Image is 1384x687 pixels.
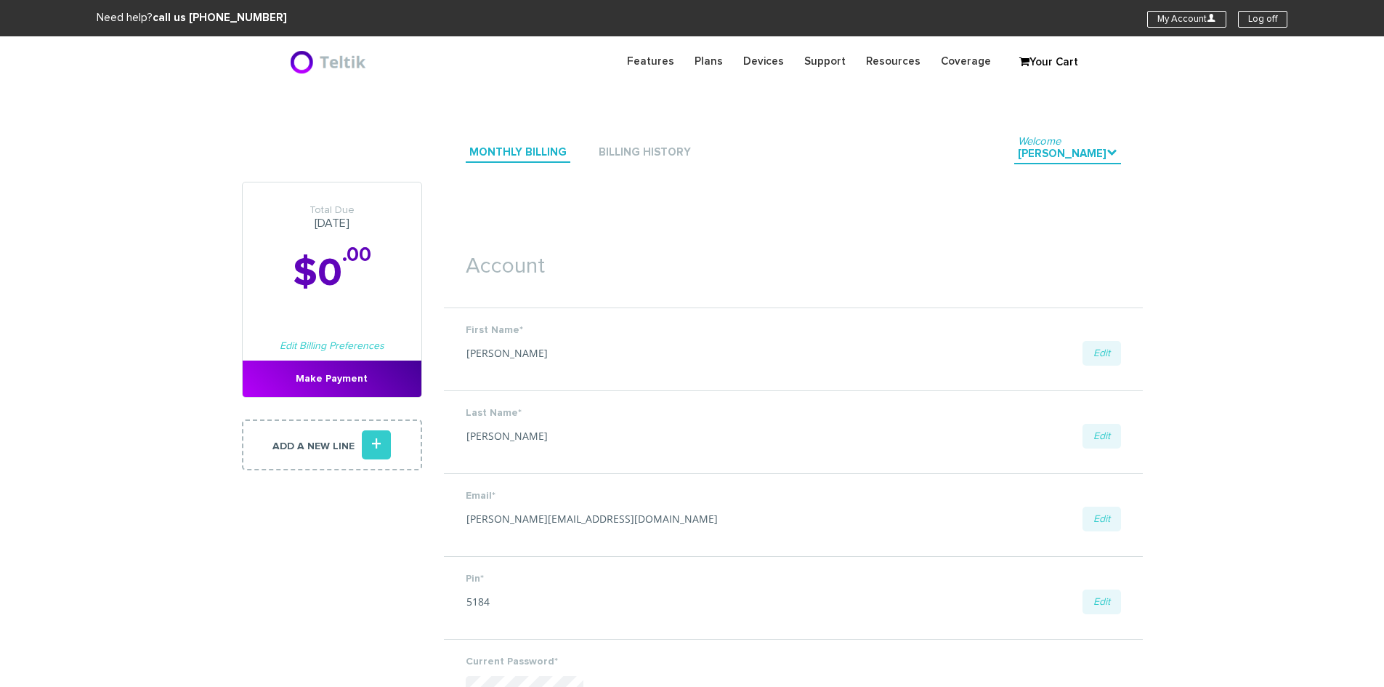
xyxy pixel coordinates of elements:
[466,654,1121,669] label: Current Password*
[733,47,794,76] a: Devices
[1014,145,1121,164] a: Welcome[PERSON_NAME].
[243,204,421,230] h3: [DATE]
[617,47,684,76] a: Features
[243,361,421,397] a: Make Payment
[1082,424,1121,449] a: Edit
[794,47,856,76] a: Support
[1147,11,1226,28] a: My AccountU
[466,406,1121,420] label: Last Name*
[931,47,1001,76] a: Coverage
[856,47,931,76] a: Resources
[243,204,421,217] span: Total Due
[466,489,1121,503] label: Email*
[243,252,421,295] h2: $0
[466,143,570,163] a: Monthly Billing
[1106,147,1117,158] i: .
[1207,13,1216,23] i: U
[1238,11,1287,28] a: Log off
[242,419,422,470] a: Add a new line+
[1018,136,1061,147] span: Welcome
[1082,341,1121,366] a: Edit
[362,430,391,459] i: +
[97,12,287,23] span: Need help?
[444,233,1143,286] h1: Account
[342,245,371,265] sup: .00
[153,12,287,23] strong: call us [PHONE_NUMBER]
[595,143,695,163] a: Billing History
[684,47,733,76] a: Plans
[1012,52,1085,73] a: Your Cart
[466,323,1121,337] label: First Name*
[280,341,384,351] a: Edit Billing Preferences
[289,47,370,76] img: BriteX
[1082,590,1121,614] a: Edit
[1082,507,1121,531] a: Edit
